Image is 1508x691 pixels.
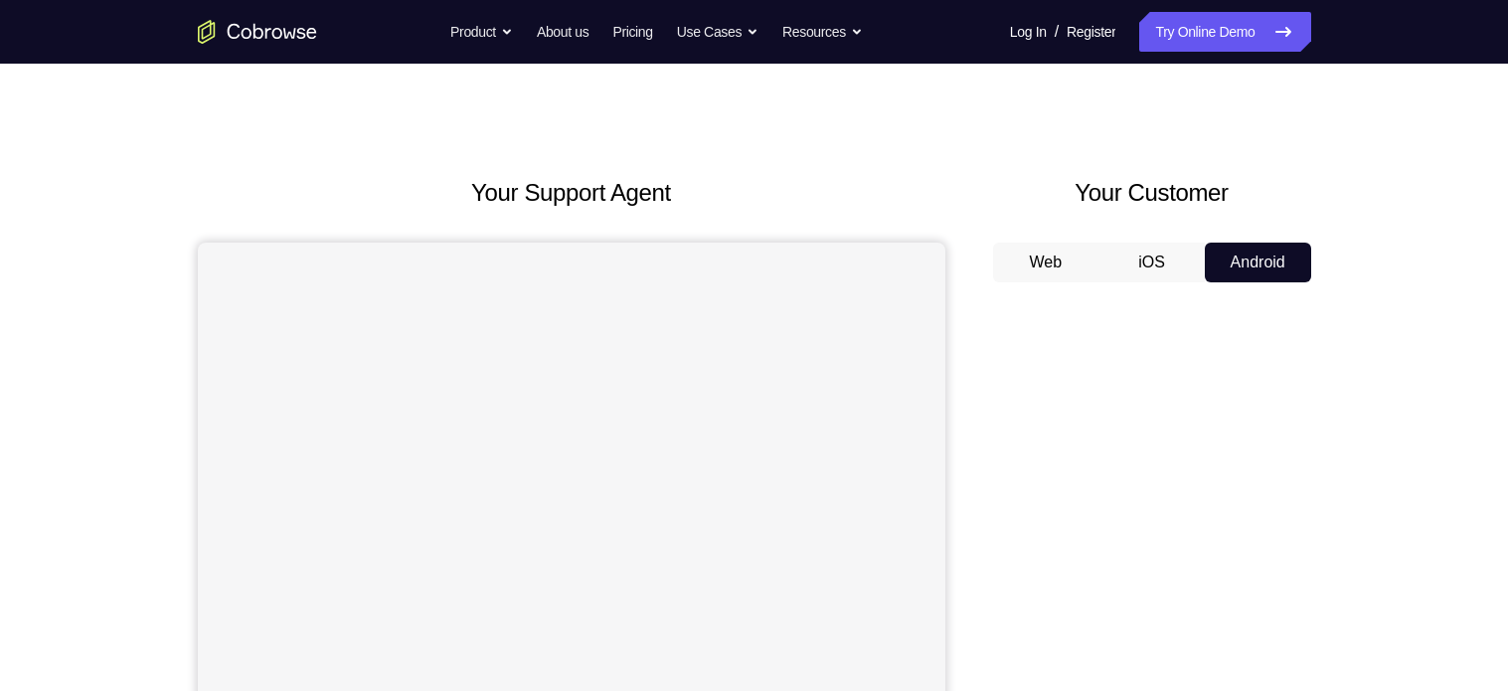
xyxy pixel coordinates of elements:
[1067,12,1115,52] a: Register
[537,12,588,52] a: About us
[1098,243,1205,282] button: iOS
[782,12,863,52] button: Resources
[1139,12,1310,52] a: Try Online Demo
[1055,20,1059,44] span: /
[450,12,513,52] button: Product
[198,175,945,211] h2: Your Support Agent
[612,12,652,52] a: Pricing
[677,12,758,52] button: Use Cases
[993,175,1311,211] h2: Your Customer
[1010,12,1047,52] a: Log In
[1205,243,1311,282] button: Android
[993,243,1099,282] button: Web
[198,20,317,44] a: Go to the home page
